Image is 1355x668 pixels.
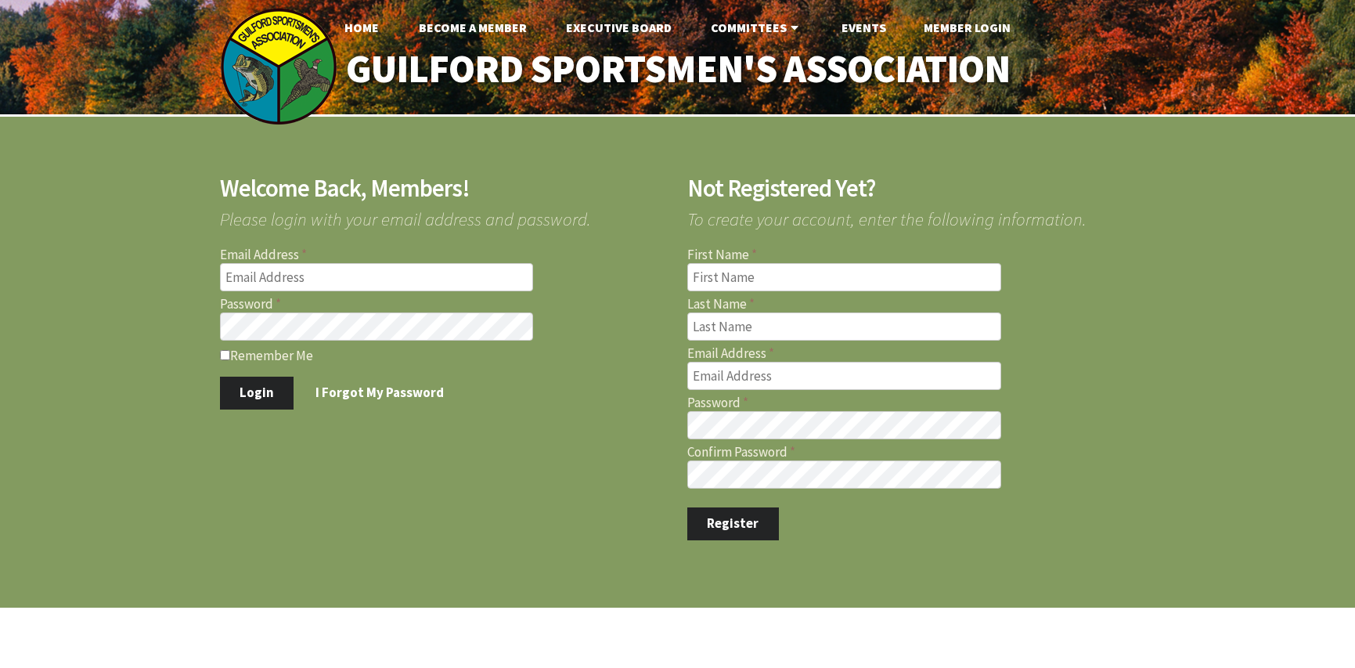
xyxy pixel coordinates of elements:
[553,12,684,43] a: Executive Board
[687,263,1001,291] input: First Name
[687,396,1136,410] label: Password
[698,12,815,43] a: Committees
[220,350,230,360] input: Remember Me
[220,200,668,228] span: Please login with your email address and password.
[687,298,1136,311] label: Last Name
[829,12,899,43] a: Events
[296,377,464,410] a: I Forgot My Password
[687,507,779,540] button: Register
[220,263,534,291] input: Email Address
[687,176,1136,200] h2: Not Registered Yet?
[312,36,1043,103] a: Guilford Sportsmen's Association
[220,248,668,262] label: Email Address
[687,312,1001,341] input: Last Name
[406,12,539,43] a: Become A Member
[220,347,668,363] label: Remember Me
[687,248,1136,262] label: First Name
[220,298,668,311] label: Password
[911,12,1023,43] a: Member Login
[332,12,391,43] a: Home
[687,446,1136,459] label: Confirm Password
[687,362,1001,390] input: Email Address
[220,377,294,410] button: Login
[687,200,1136,228] span: To create your account, enter the following information.
[220,8,337,125] img: logo_sm.png
[220,176,668,200] h2: Welcome Back, Members!
[687,347,1136,360] label: Email Address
